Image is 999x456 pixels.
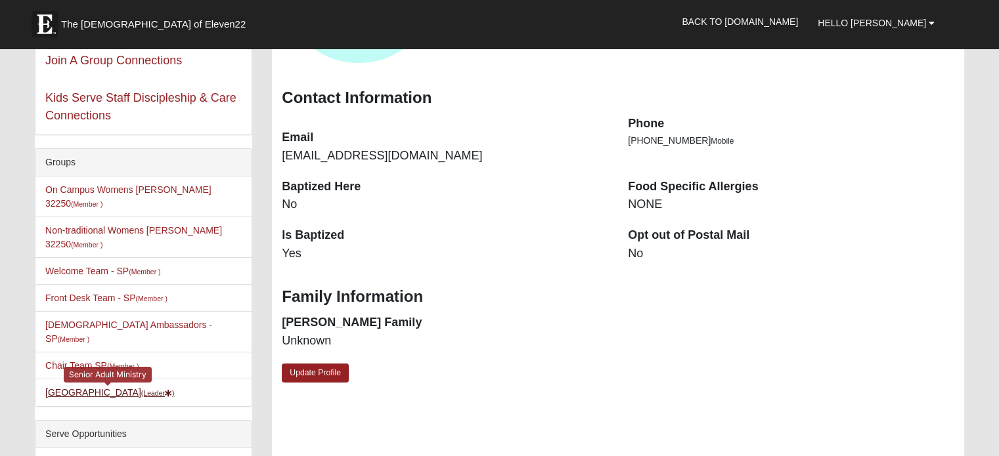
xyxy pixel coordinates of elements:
[45,184,211,209] a: On Campus Womens [PERSON_NAME] 32250(Member )
[25,5,288,37] a: The [DEMOGRAPHIC_DATA] of Eleven22
[282,363,349,383] a: Update Profile
[282,148,608,165] dd: [EMAIL_ADDRESS][DOMAIN_NAME]
[282,245,608,262] dd: Yes
[135,295,167,302] small: (Member )
[71,200,102,208] small: (Member )
[628,115,954,133] dt: Phone
[35,421,252,448] div: Serve Opportunities
[64,367,152,382] div: Senior Adult Ministry
[71,241,102,249] small: (Member )
[58,335,89,343] small: (Member )
[282,178,608,196] dt: Baptized Here
[711,136,734,146] span: Mobile
[141,389,175,397] small: (Leader )
[282,89,954,108] h3: Contact Information
[129,268,160,276] small: (Member )
[45,320,212,344] a: [DEMOGRAPHIC_DATA] Ambassadors - SP(Member )
[818,18,926,28] span: Hello [PERSON_NAME]
[45,54,182,67] a: Join A Group Connections
[808,7,944,39] a: Hello [PERSON_NAME]
[45,225,222,249] a: Non-traditional Womens [PERSON_NAME] 32250(Member )
[61,18,246,31] span: The [DEMOGRAPHIC_DATA] of Eleven22
[628,227,954,244] dt: Opt out of Postal Mail
[282,196,608,213] dd: No
[628,196,954,213] dd: NONE
[282,287,954,306] h3: Family Information
[282,227,608,244] dt: Is Baptized
[32,11,58,37] img: Eleven22 logo
[45,360,139,371] a: Chair Team SP(Member )
[282,314,608,331] dt: [PERSON_NAME] Family
[45,91,236,122] a: Kids Serve Staff Discipleship & Care Connections
[628,134,954,148] li: [PHONE_NUMBER]
[35,149,252,176] div: Groups
[282,333,608,350] dd: Unknown
[672,5,808,38] a: Back to [DOMAIN_NAME]
[45,387,174,398] a: [GEOGRAPHIC_DATA](Leader)
[628,245,954,262] dd: No
[107,362,139,370] small: (Member )
[45,266,161,276] a: Welcome Team - SP(Member )
[282,129,608,146] dt: Email
[45,293,167,303] a: Front Desk Team - SP(Member )
[628,178,954,196] dt: Food Specific Allergies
